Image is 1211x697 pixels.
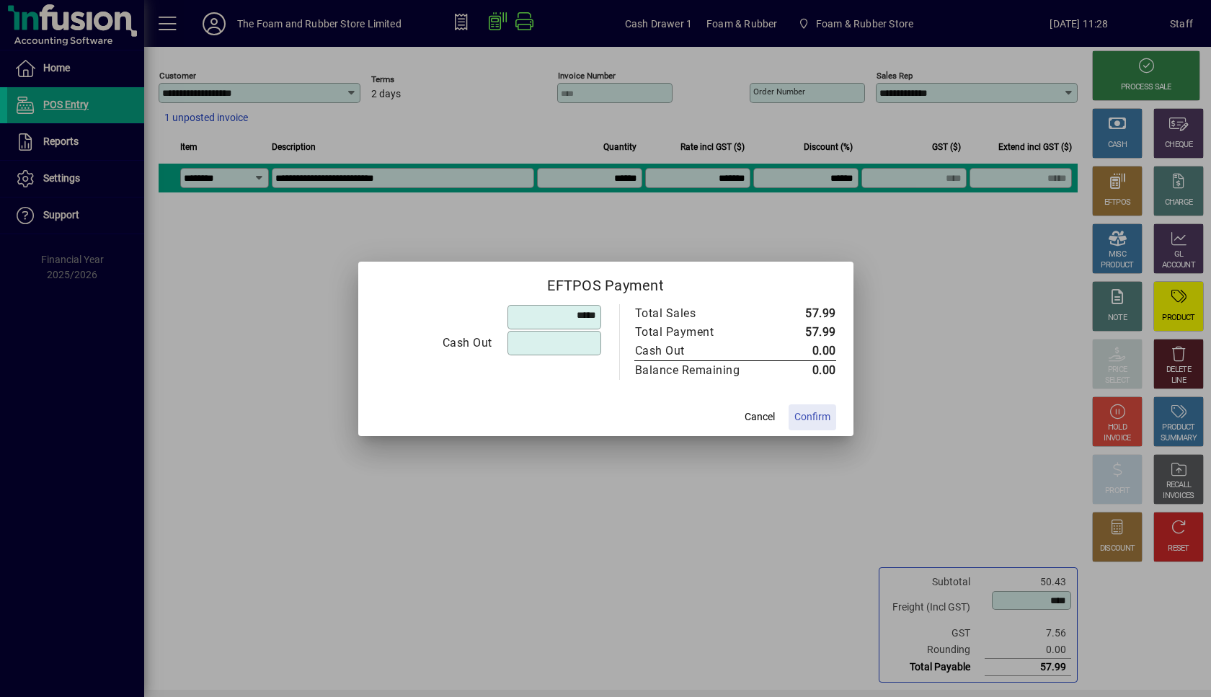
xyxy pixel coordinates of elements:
span: Cancel [745,409,775,425]
td: 57.99 [771,304,836,323]
button: Cancel [737,404,783,430]
h2: EFTPOS Payment [358,262,853,303]
div: Cash Out [635,342,756,360]
td: 57.99 [771,323,836,342]
div: Cash Out [376,334,492,352]
td: Total Payment [634,323,771,342]
button: Confirm [789,404,836,430]
td: 0.00 [771,342,836,361]
span: Confirm [794,409,830,425]
td: Total Sales [634,304,771,323]
div: Balance Remaining [635,362,756,379]
td: 0.00 [771,360,836,380]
